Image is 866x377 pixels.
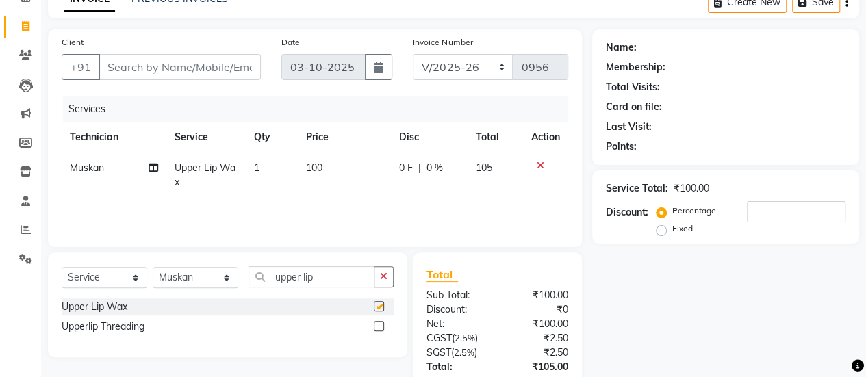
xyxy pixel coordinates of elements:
[416,331,498,346] div: ( )
[672,205,716,217] label: Percentage
[99,54,261,80] input: Search by Name/Mobile/Email/Code
[416,302,498,317] div: Discount:
[606,100,662,114] div: Card on file:
[476,161,492,174] span: 105
[249,266,374,287] input: Search or Scan
[416,346,498,360] div: ( )
[281,36,300,49] label: Date
[426,161,443,175] span: 0 %
[497,288,578,302] div: ₹100.00
[62,54,100,80] button: +91
[606,40,637,55] div: Name:
[497,360,578,374] div: ₹105.00
[606,205,648,220] div: Discount:
[497,302,578,317] div: ₹0
[606,140,637,154] div: Points:
[62,122,166,153] th: Technician
[497,331,578,346] div: ₹2.50
[62,36,84,49] label: Client
[416,288,498,302] div: Sub Total:
[246,122,298,153] th: Qty
[391,122,468,153] th: Disc
[416,360,498,374] div: Total:
[426,268,458,282] span: Total
[175,161,235,188] span: Upper Lip Wax
[166,122,246,153] th: Service
[62,300,127,314] div: Upper Lip Wax
[254,161,259,174] span: 1
[70,161,104,174] span: Muskan
[606,80,660,94] div: Total Visits:
[298,122,391,153] th: Price
[497,317,578,331] div: ₹100.00
[416,317,498,331] div: Net:
[62,320,144,334] div: Upperlip Threading
[426,332,452,344] span: CGST
[497,346,578,360] div: ₹2.50
[523,122,568,153] th: Action
[674,181,709,196] div: ₹100.00
[399,161,413,175] span: 0 F
[606,181,668,196] div: Service Total:
[413,36,472,49] label: Invoice Number
[454,347,474,358] span: 2.5%
[418,161,421,175] span: |
[606,60,665,75] div: Membership:
[468,122,523,153] th: Total
[672,222,693,235] label: Fixed
[63,96,578,122] div: Services
[306,161,322,174] span: 100
[455,333,475,343] span: 2.5%
[426,346,451,359] span: SGST
[606,120,652,134] div: Last Visit:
